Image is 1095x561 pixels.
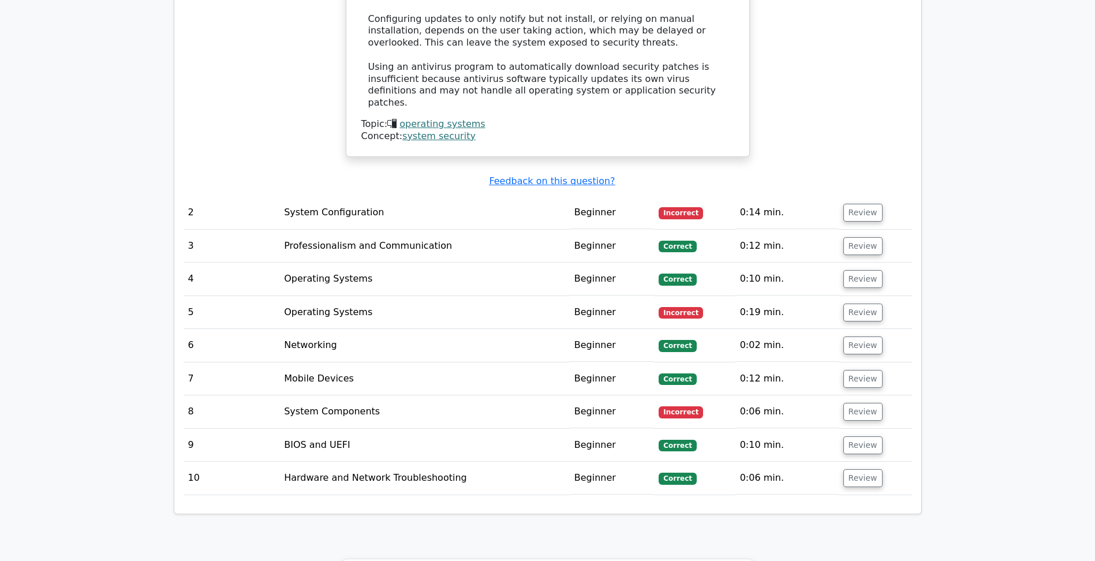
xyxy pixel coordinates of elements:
td: Beginner [570,362,655,395]
button: Review [843,403,883,421]
td: 0:12 min. [735,362,839,395]
td: 0:02 min. [735,329,839,362]
td: 0:06 min. [735,462,839,495]
span: Correct [659,274,696,285]
td: Beginner [570,462,655,495]
button: Review [843,270,883,288]
button: Review [843,469,883,487]
button: Review [843,370,883,388]
td: Mobile Devices [279,362,570,395]
span: Incorrect [659,406,703,418]
a: operating systems [399,118,485,129]
button: Review [843,237,883,255]
td: System Configuration [279,196,570,229]
td: 0:14 min. [735,196,839,229]
td: 3 [184,230,280,263]
td: Operating Systems [279,296,570,329]
td: Beginner [570,263,655,296]
span: Correct [659,241,696,252]
td: 8 [184,395,280,428]
td: 0:12 min. [735,230,839,263]
td: Professionalism and Communication [279,230,570,263]
span: Correct [659,340,696,351]
button: Review [843,204,883,222]
td: Networking [279,329,570,362]
td: Beginner [570,429,655,462]
td: Beginner [570,329,655,362]
td: 6 [184,329,280,362]
td: 9 [184,429,280,462]
span: Incorrect [659,207,703,219]
a: system security [402,130,476,141]
td: System Components [279,395,570,428]
button: Review [843,304,883,321]
span: Correct [659,473,696,484]
td: 0:06 min. [735,395,839,428]
td: 7 [184,362,280,395]
button: Review [843,436,883,454]
td: Beginner [570,230,655,263]
div: Topic: [361,118,734,130]
td: Beginner [570,395,655,428]
td: 0:10 min. [735,263,839,296]
button: Review [843,336,883,354]
td: BIOS and UEFI [279,429,570,462]
a: Feedback on this question? [489,175,615,186]
div: Concept: [361,130,734,143]
td: 0:19 min. [735,296,839,329]
span: Correct [659,373,696,385]
td: Operating Systems [279,263,570,296]
td: Beginner [570,296,655,329]
td: 2 [184,196,280,229]
td: 0:10 min. [735,429,839,462]
span: Incorrect [659,307,703,319]
span: Correct [659,440,696,451]
td: Beginner [570,196,655,229]
td: Hardware and Network Troubleshooting [279,462,570,495]
td: 10 [184,462,280,495]
td: 4 [184,263,280,296]
td: 5 [184,296,280,329]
